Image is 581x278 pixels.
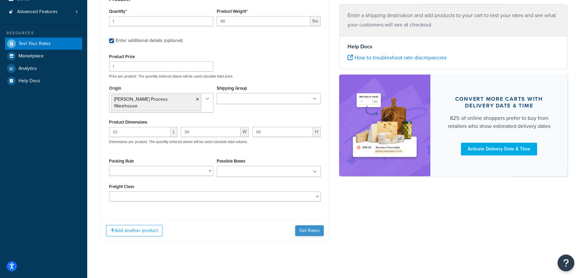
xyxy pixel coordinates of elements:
div: 82% of online shoppers prefer to buy from retailers who show estimated delivery dates [446,114,551,130]
img: feature-image-ddt-36eae7f7280da8017bfb280eaccd9c446f90b1fe08728e4019434db127062ab4.png [349,85,420,166]
label: Quantity* [109,9,127,14]
span: lbs [310,16,321,26]
label: Shipping Group [217,86,247,91]
span: 4 [75,9,78,15]
p: Dimensions per product. The quantity entered above will be used calculate total volume. [107,139,248,144]
a: Marketplace [5,50,82,62]
label: Product Weight* [217,9,248,14]
button: Get Rates [295,225,324,236]
p: Price per product. The quantity entered above will be used calculate total price. [107,74,322,79]
label: Possible Boxes [217,158,245,164]
a: Analytics [5,62,82,75]
span: Advanced Features [17,9,58,15]
span: Help Docs [18,78,40,84]
span: L [171,127,177,137]
a: Test Your Rates [5,38,82,50]
label: Product Dimensions [109,120,147,125]
span: H [313,127,321,137]
li: Advanced Features [5,6,82,18]
label: Packing Rule [109,158,134,164]
span: [PERSON_NAME] Process Warehouse [114,96,168,109]
a: Activate Delivery Date & Time [461,143,537,155]
button: Open Resource Center [558,254,574,271]
span: Marketplace [18,53,44,59]
input: 0.00 [217,16,311,26]
span: W [241,127,249,137]
label: Freight Class [109,184,134,189]
button: Add another product [106,225,162,236]
a: Help Docs [5,75,82,87]
input: 0 [109,16,213,26]
div: Resources [5,30,82,36]
div: Enter additional details (optional) [116,36,182,45]
label: Origin [109,86,121,91]
span: Test Your Rates [18,41,51,47]
a: How to troubleshoot rate discrepancies [348,54,446,61]
p: Enter a shipping destination and add products to your cart to test your rates and see what your c... [348,11,559,30]
label: Product Price [109,54,135,59]
span: Analytics [18,66,37,72]
h4: Help Docs [348,43,559,51]
div: Convert more carts with delivery date & time [446,96,551,109]
a: Advanced Features4 [5,6,82,18]
input: Enter additional details (optional) [109,38,114,43]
